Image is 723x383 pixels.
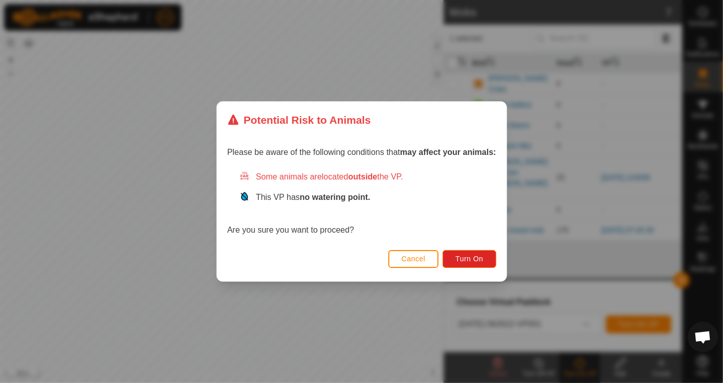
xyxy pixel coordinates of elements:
div: Open chat [688,322,718,352]
div: Potential Risk to Animals [227,112,371,128]
strong: outside [348,172,377,181]
span: Turn On [455,255,483,263]
strong: may affect your animals: [400,148,496,156]
div: Some animals are [239,171,496,183]
div: Are you sure you want to proceed? [227,171,496,236]
button: Turn On [443,250,496,268]
span: This VP has [256,193,370,201]
span: Please be aware of the following conditions that [227,148,496,156]
span: Cancel [401,255,425,263]
button: Cancel [388,250,439,268]
span: located the VP. [322,172,403,181]
strong: no watering point. [300,193,370,201]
